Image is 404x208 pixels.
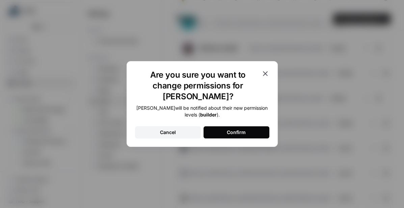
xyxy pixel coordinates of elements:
h1: Are you sure you want to change permissions for [PERSON_NAME]? [135,70,261,102]
div: [PERSON_NAME] will be notified about their new permission levels ( ). [135,105,269,118]
button: Cancel [135,126,201,138]
div: Cancel [160,129,176,136]
b: builder [200,112,217,118]
button: Confirm [204,126,269,138]
div: Confirm [227,129,246,136]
